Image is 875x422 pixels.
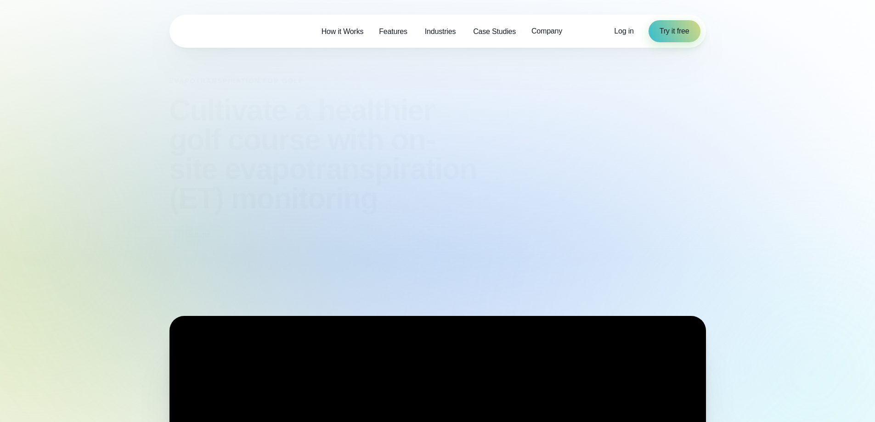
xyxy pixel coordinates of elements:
[314,22,372,41] a: How it Works
[660,26,689,37] span: Try it free
[322,26,364,37] span: How it Works
[649,20,700,42] a: Try it free
[473,26,516,37] span: Case Studies
[379,26,407,37] span: Features
[614,26,633,37] a: Log in
[465,22,524,41] a: Case Studies
[531,26,562,37] span: Company
[425,26,456,37] span: Industries
[614,27,633,35] span: Log in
